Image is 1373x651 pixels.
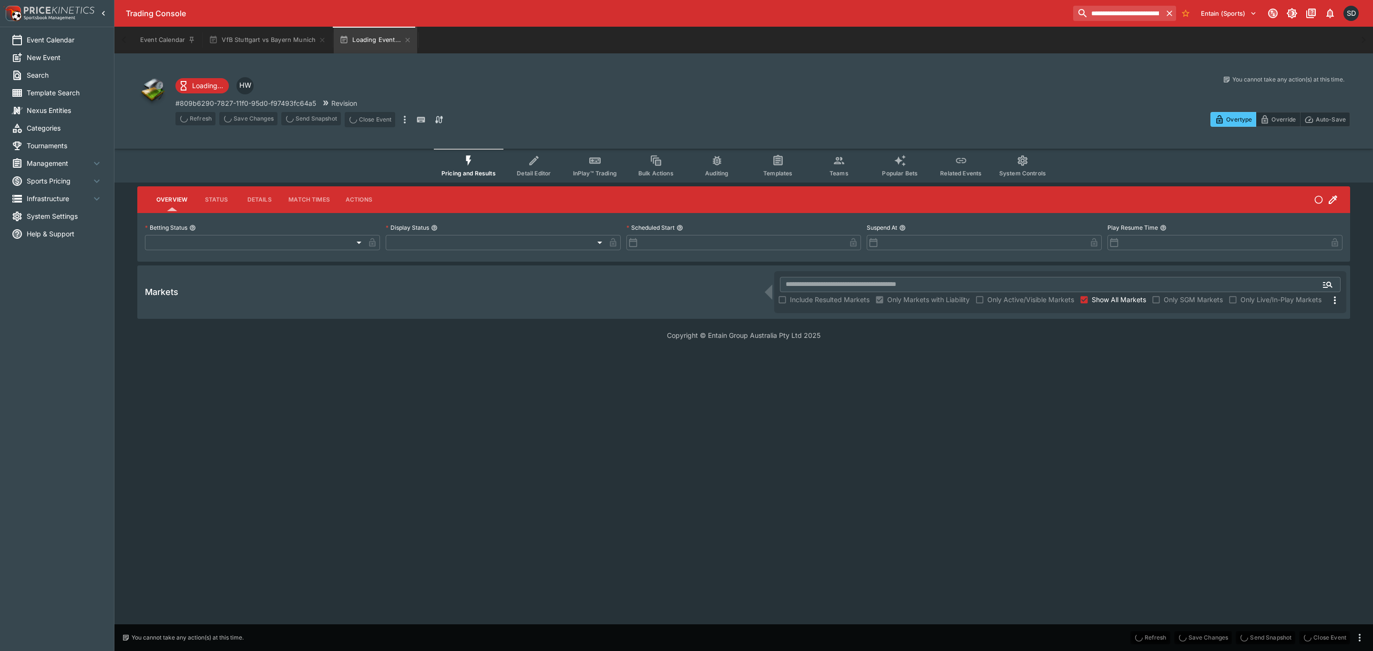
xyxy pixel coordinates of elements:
[790,295,870,305] span: Include Resulted Markets
[27,229,102,239] span: Help & Support
[1210,112,1256,127] button: Overtype
[281,188,338,211] button: Match Times
[27,123,102,133] span: Categories
[145,286,178,297] h5: Markets
[331,98,357,108] p: Revision
[867,224,897,232] p: Suspend At
[1232,75,1344,84] p: You cannot take any action(s) at this time.
[3,4,22,23] img: PriceKinetics Logo
[573,170,617,177] span: InPlay™ Trading
[1341,3,1362,24] button: Scott Dowdall
[1283,5,1301,22] button: Toggle light/dark mode
[441,170,496,177] span: Pricing and Results
[134,27,201,53] button: Event Calendar
[386,224,429,232] p: Display Status
[27,52,102,62] span: New Event
[431,224,438,231] button: Display Status
[1210,112,1350,127] div: Start From
[705,170,728,177] span: Auditing
[940,170,982,177] span: Related Events
[1322,5,1339,22] button: Notifications
[1092,295,1146,305] span: Show All Markets
[203,27,332,53] button: VfB Stuttgart vs Bayern Munich
[1316,114,1346,124] p: Auto-Save
[27,193,91,203] span: Infrastructure
[1354,632,1365,643] button: more
[189,224,196,231] button: Betting Status
[192,81,223,91] p: Loading...
[1164,295,1223,305] span: Only SGM Markets
[27,70,102,80] span: Search
[126,9,1069,19] div: Trading Console
[27,141,102,151] span: Tournaments
[238,188,281,211] button: Details
[626,224,675,232] p: Scheduled Start
[132,633,244,642] p: You cannot take any action(s) at this time.
[334,27,417,53] button: Loading Event...
[1195,6,1262,21] button: Select Tenant
[1240,295,1322,305] span: Only Live/In-Play Markets
[517,170,551,177] span: Detail Editor
[882,170,918,177] span: Popular Bets
[27,176,91,186] span: Sports Pricing
[1319,276,1336,293] button: Open
[338,188,380,211] button: Actions
[1160,224,1167,231] button: Play Resume Time
[137,75,168,106] img: other.png
[175,98,316,108] p: Copy To Clipboard
[763,170,792,177] span: Templates
[236,77,254,94] div: Harry Walker
[399,112,410,127] button: more
[195,188,238,211] button: Status
[899,224,906,231] button: Suspend At
[1256,112,1300,127] button: Override
[1226,114,1252,124] p: Overtype
[999,170,1046,177] span: System Controls
[1264,5,1281,22] button: Connected to PK
[676,224,683,231] button: Scheduled Start
[638,170,674,177] span: Bulk Actions
[24,7,94,14] img: PriceKinetics
[1107,224,1158,232] p: Play Resume Time
[1300,112,1350,127] button: Auto-Save
[145,224,187,232] p: Betting Status
[1073,6,1163,21] input: search
[27,105,102,115] span: Nexus Entities
[1343,6,1359,21] div: Scott Dowdall
[987,295,1074,305] span: Only Active/Visible Markets
[434,149,1054,183] div: Event type filters
[114,330,1373,340] p: Copyright © Entain Group Australia Pty Ltd 2025
[24,16,75,20] img: Sportsbook Management
[27,158,91,168] span: Management
[1178,6,1193,21] button: No Bookmarks
[149,188,195,211] button: Overview
[27,211,102,221] span: System Settings
[27,88,102,98] span: Template Search
[830,170,849,177] span: Teams
[1302,5,1320,22] button: Documentation
[27,35,102,45] span: Event Calendar
[887,295,970,305] span: Only Markets with Liability
[1329,295,1341,306] svg: More
[1271,114,1296,124] p: Override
